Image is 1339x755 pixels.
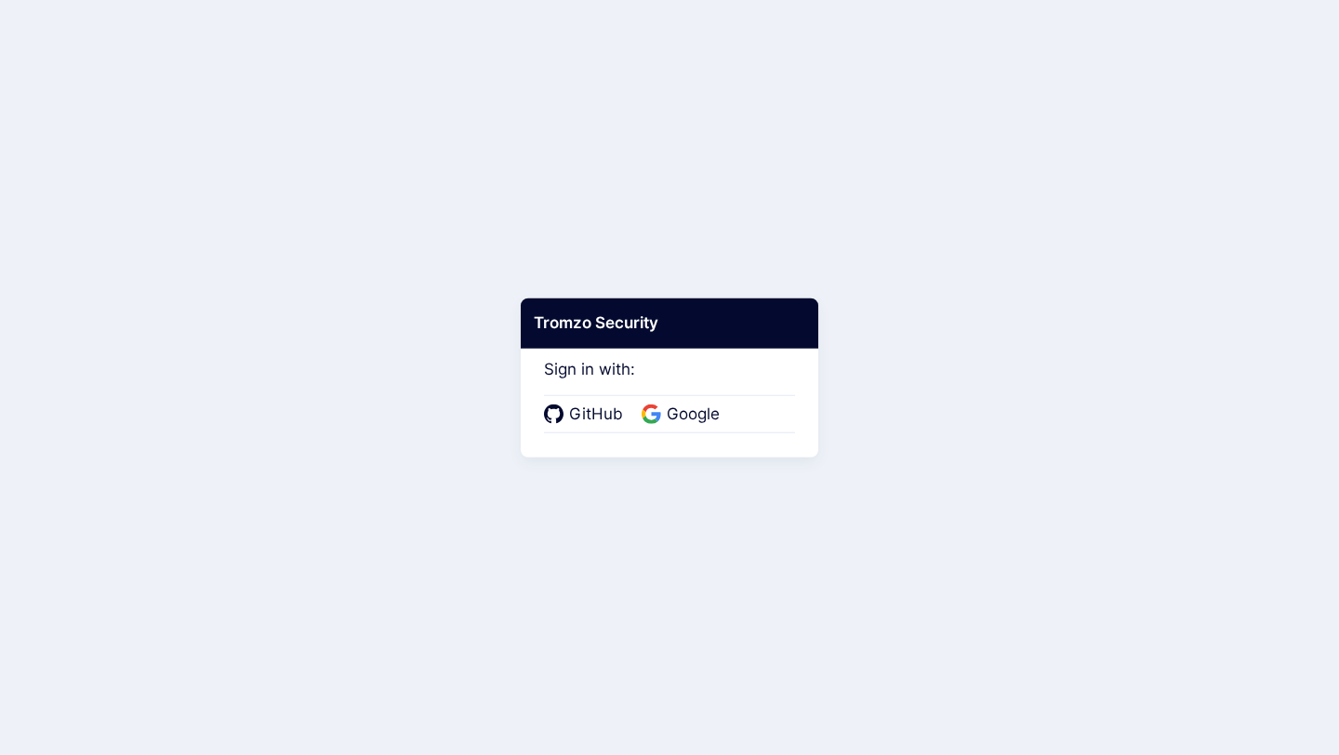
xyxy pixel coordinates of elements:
div: Tromzo Security [521,298,818,349]
span: GitHub [563,403,629,427]
span: Google [661,403,725,427]
a: GitHub [544,403,629,427]
div: Sign in with: [544,335,795,433]
a: Google [642,403,725,427]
